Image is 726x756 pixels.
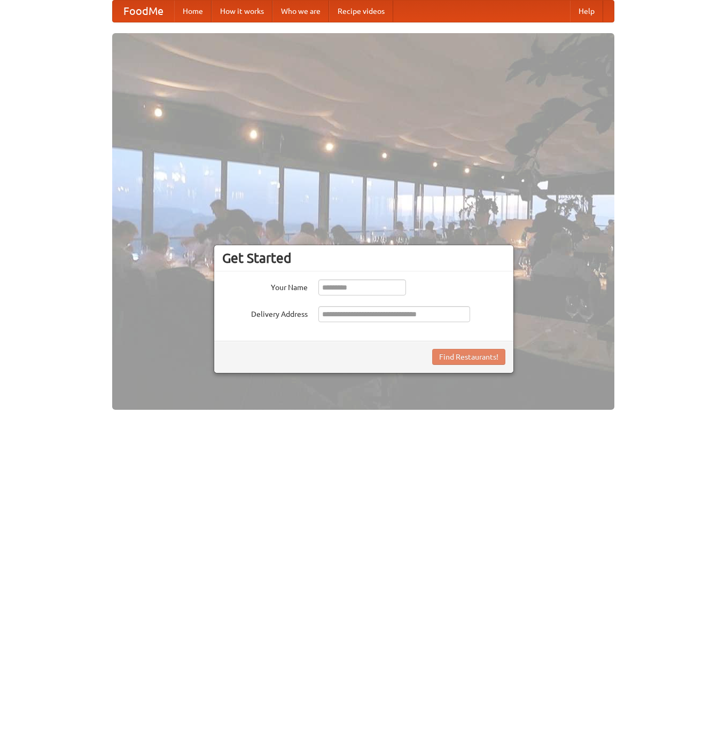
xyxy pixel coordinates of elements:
[212,1,272,22] a: How it works
[222,306,308,319] label: Delivery Address
[113,1,174,22] a: FoodMe
[174,1,212,22] a: Home
[222,250,505,266] h3: Get Started
[329,1,393,22] a: Recipe videos
[272,1,329,22] a: Who we are
[570,1,603,22] a: Help
[432,349,505,365] button: Find Restaurants!
[222,279,308,293] label: Your Name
